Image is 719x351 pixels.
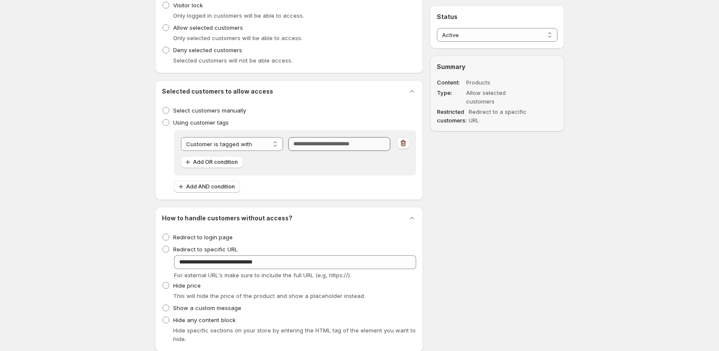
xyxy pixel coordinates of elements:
[437,78,464,87] dt: Content:
[173,34,302,41] span: Only selected customers will be able to access.
[173,2,203,9] span: Visitor lock
[437,13,557,21] h2: Status
[173,119,229,126] span: Using customer tags
[173,317,236,323] span: Hide any content block
[186,183,235,190] span: Add AND condition
[162,214,293,223] h2: How to handle customers without access?
[173,246,238,253] span: Redirect to specific URL
[466,88,532,106] dd: Allow selected customers
[173,292,365,299] span: This will hide the price of the product and show a placeholder instead.
[162,87,273,96] h2: Selected customers to allow access
[174,181,240,193] button: Add AND condition
[181,156,243,168] button: Add OR condition
[173,107,246,114] span: Select customers manually
[437,107,467,125] dt: Restricted customers:
[437,88,464,106] dt: Type:
[437,63,557,71] h2: Summary
[174,272,351,279] span: For external URL's make sure to include the full URL (e.g, https://).
[193,159,238,166] span: Add OR condition
[173,57,293,64] span: Selected customers will not be able access.
[173,12,304,19] span: Only logged in customers will be able to access.
[466,78,532,87] dd: Products
[469,107,535,125] dd: Redirect to a specific URL
[173,282,201,289] span: Hide price
[173,24,243,31] span: Allow selected customers
[173,327,416,342] span: Hide specific sections on your store by entering the HTML tag of the element you want to hide.
[173,234,233,241] span: Redirect to login page
[173,304,241,311] span: Show a custom message
[173,47,242,53] span: Deny selected customers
